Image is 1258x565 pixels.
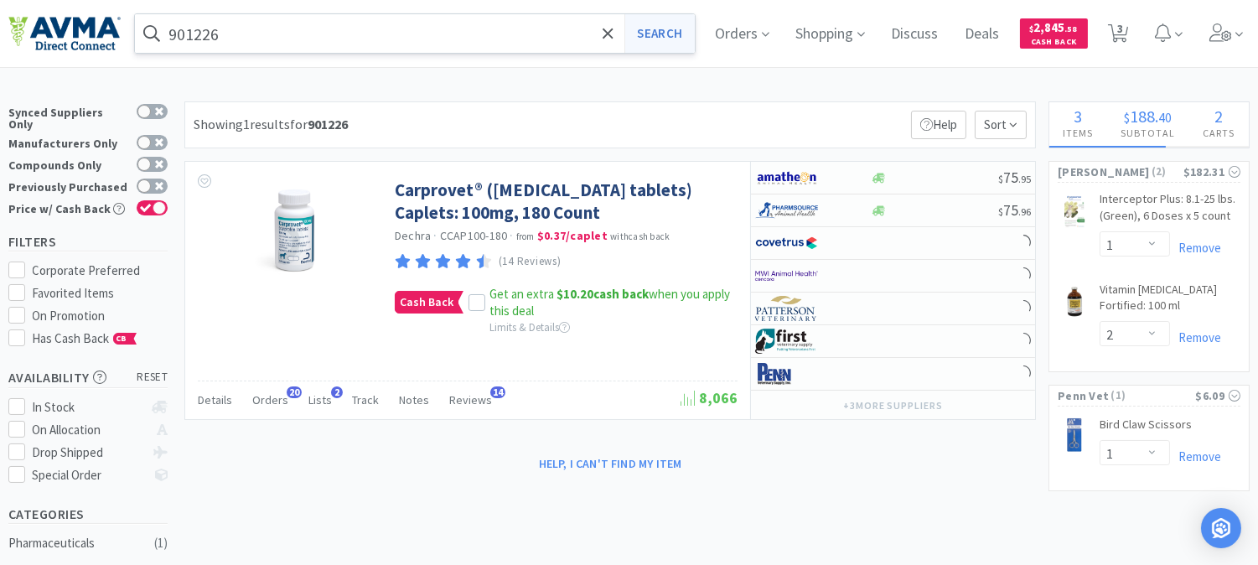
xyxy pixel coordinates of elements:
img: 7915dbd3f8974342a4dc3feb8efc1740_58.png [755,198,818,223]
span: 75 [998,200,1031,220]
span: $ [1030,23,1034,34]
h4: Items [1049,125,1107,141]
a: Dechra [395,228,432,243]
span: 2 [331,386,343,398]
span: Get an extra when you apply this deal [489,286,730,319]
span: . 95 [1018,173,1031,185]
span: $ [998,173,1003,185]
h5: Filters [8,232,168,251]
input: Search by item, sku, manufacturer, ingredient, size... [135,14,695,53]
img: f6b2451649754179b5b4e0c70c3f7cb0_2.png [755,263,818,288]
img: 85681751042142a7bccc411381f26671_161183.png [1058,418,1091,452]
div: ( 1 ) [154,533,168,553]
span: ( 2 ) [1150,163,1183,180]
div: . [1107,108,1189,125]
span: 2 [1215,106,1224,127]
span: 3 [1074,106,1083,127]
span: $ [998,205,1003,218]
img: a1957137cdaf4d7d9e2742db5bc8925c_155867.jpeg [1058,194,1091,228]
span: · [510,228,514,243]
span: ( 1 ) [1109,387,1195,404]
a: Remove [1170,240,1221,256]
span: Details [198,392,232,407]
span: · [434,228,437,243]
img: f5e969b455434c6296c6d81ef179fa71_3.png [755,296,818,321]
a: Vitamin [MEDICAL_DATA] Fortified: 100 ml [1100,282,1240,321]
span: 188 [1131,106,1156,127]
span: [PERSON_NAME] [1058,163,1150,181]
span: 75 [998,168,1031,187]
p: (14 Reviews) [499,253,562,271]
div: Favorited Items [33,283,168,303]
a: Interceptor Plus: 8.1-25 lbs. (Green), 6 Doses x 5 count [1100,191,1240,231]
img: fa9e9b788c00474486cd5dfb46a7a27a_69063.jpeg [1058,285,1091,319]
div: Compounds Only [8,157,128,171]
button: Help, I can't find my item [529,449,692,478]
img: 67d67680309e4a0bb49a5ff0391dcc42_6.png [755,329,818,354]
span: with cash back [610,231,670,242]
div: Manufacturers Only [8,135,128,149]
h4: Carts [1189,125,1249,141]
span: CCAP100-180 [440,228,508,243]
span: $10.20 [557,286,593,302]
span: . 58 [1065,23,1078,34]
a: Carprovet® ([MEDICAL_DATA] tablets) Caplets: 100mg, 180 Count [395,179,733,225]
span: Track [352,392,379,407]
div: Synced Suppliers Only [8,104,128,130]
span: Reviews [449,392,492,407]
span: Notes [399,392,429,407]
button: Search [624,14,694,53]
img: 3331a67d23dc422aa21b1ec98afbf632_11.png [755,165,818,190]
a: 3 [1101,29,1136,44]
strong: cash back [557,286,649,302]
span: 14 [490,386,505,398]
a: Remove [1170,448,1221,464]
span: reset [137,369,168,386]
span: 40 [1159,109,1173,126]
a: $2,845.58Cash Back [1020,11,1088,56]
p: Help [911,111,966,139]
div: In Stock [33,397,144,417]
span: Limits & Details [489,320,570,334]
div: Previously Purchased [8,179,128,193]
a: Deals [959,27,1007,42]
div: Corporate Preferred [33,261,168,281]
div: Pharmaceuticals [8,533,144,553]
h5: Availability [8,368,168,387]
a: Discuss [885,27,945,42]
div: Showing 1 results [194,114,348,136]
span: from [516,231,535,242]
span: $ [1125,109,1131,126]
img: e1133ece90fa4a959c5ae41b0808c578_9.png [755,361,818,386]
span: Cash Back [1030,38,1078,49]
a: Bird Claw Scissors [1100,417,1192,440]
span: Cash Back [396,292,458,313]
img: e4e33dab9f054f5782a47901c742baa9_102.png [8,16,121,51]
span: Orders [252,392,288,407]
div: On Allocation [33,420,144,440]
div: Special Order [33,465,144,485]
span: 2,845 [1030,19,1078,35]
span: Has Cash Back [33,330,137,346]
h4: Subtotal [1107,125,1189,141]
img: 77fca1acd8b6420a9015268ca798ef17_1.png [755,231,818,256]
h5: Categories [8,505,168,524]
div: Open Intercom Messenger [1201,508,1241,548]
span: CB [114,334,131,344]
strong: 901226 [308,116,348,132]
span: 20 [287,386,302,398]
span: Sort [975,111,1027,139]
div: Price w/ Cash Back [8,200,128,215]
span: 8,066 [681,388,738,407]
div: On Promotion [33,306,168,326]
div: $182.31 [1183,163,1240,181]
button: +3more suppliers [835,394,951,417]
img: a5de27dae97d4b4da8bccae71491e43c_374930.jpg [252,179,336,288]
span: . 96 [1018,205,1031,218]
span: Lists [308,392,332,407]
span: Penn Vet [1058,386,1109,405]
div: Drop Shipped [33,443,144,463]
span: for [290,116,348,132]
a: Remove [1170,329,1221,345]
div: $6.09 [1196,386,1241,405]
